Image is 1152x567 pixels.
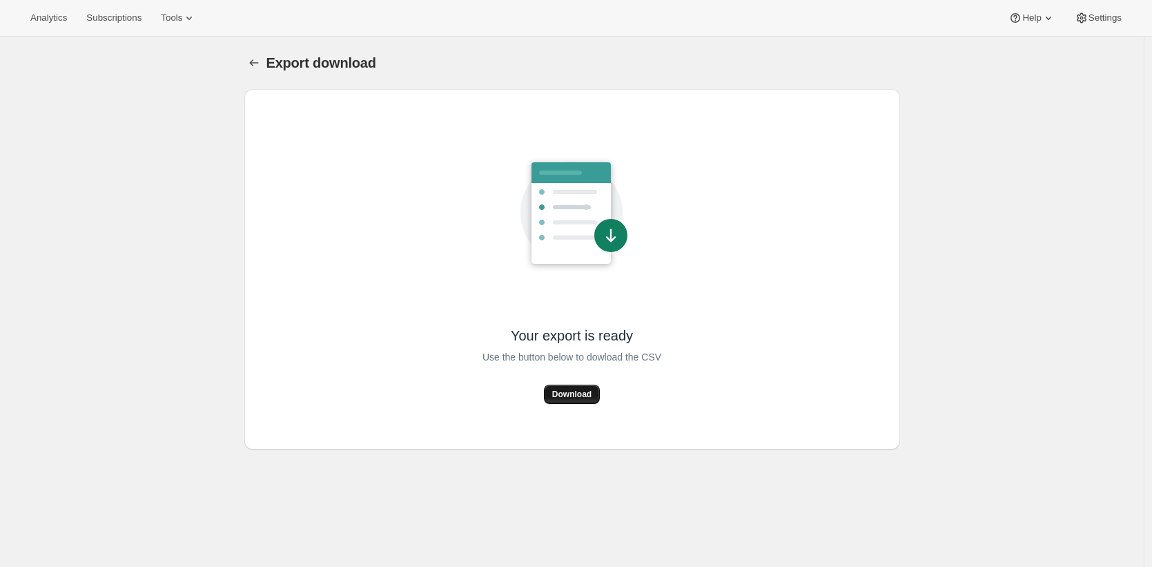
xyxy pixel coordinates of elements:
[482,349,661,365] span: Use the button below to dowload the CSV
[1088,12,1122,23] span: Settings
[1066,8,1130,28] button: Settings
[78,8,150,28] button: Subscriptions
[511,327,633,345] span: Your export is ready
[86,12,141,23] span: Subscriptions
[22,8,75,28] button: Analytics
[153,8,204,28] button: Tools
[266,55,376,70] span: Export download
[552,389,592,400] span: Download
[544,385,600,404] button: Download
[244,53,264,73] button: Export download
[30,12,67,23] span: Analytics
[1022,12,1041,23] span: Help
[1000,8,1063,28] button: Help
[161,12,182,23] span: Tools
